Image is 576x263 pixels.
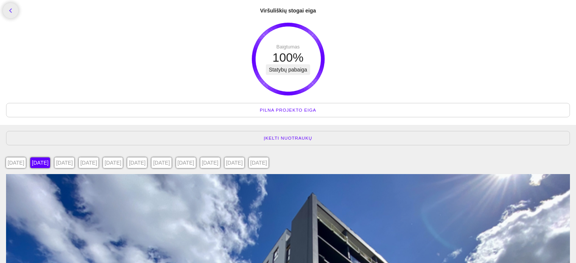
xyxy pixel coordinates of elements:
[176,157,200,168] a: [DATE]
[30,157,55,168] a: [DATE]
[55,157,74,168] div: [DATE]
[249,157,273,168] a: [DATE]
[3,3,18,18] a: chevron_left
[6,157,26,168] div: [DATE]
[273,54,304,61] div: 100%
[103,157,123,168] div: [DATE]
[55,157,79,168] a: [DATE]
[127,157,151,168] a: [DATE]
[249,157,268,168] div: [DATE]
[176,157,196,168] div: [DATE]
[260,7,316,14] div: Viršuliškių stogai eiga
[79,157,98,168] div: [DATE]
[151,157,176,168] a: [DATE]
[225,157,244,168] div: [DATE]
[103,157,127,168] a: [DATE]
[200,157,220,168] div: [DATE]
[151,157,171,168] div: [DATE]
[30,157,50,168] div: [DATE]
[276,43,300,51] div: Baigtumas
[260,106,316,114] span: Pilna projekto eiga
[266,64,310,75] div: Statybų pabaiga
[200,157,225,168] a: [DATE]
[127,157,147,168] div: [DATE]
[225,157,249,168] a: [DATE]
[264,134,312,142] span: Įkelti nuotraukų
[6,157,30,168] a: [DATE]
[6,6,15,15] i: chevron_left
[79,157,103,168] a: [DATE]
